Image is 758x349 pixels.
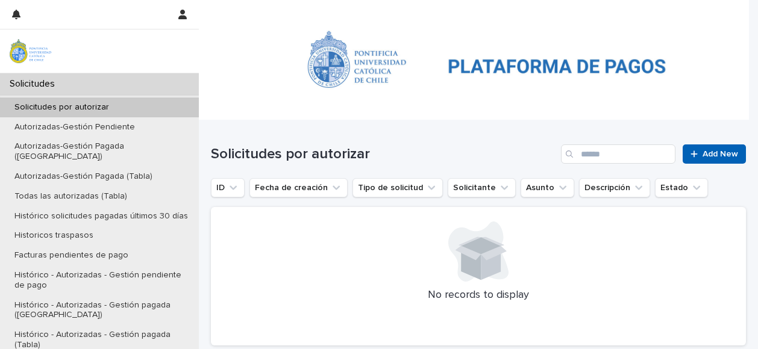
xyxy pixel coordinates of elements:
button: Estado [655,178,708,197]
p: Todas las autorizadas (Tabla) [5,191,137,202]
button: Solicitante [448,178,516,197]
button: Asunto [521,178,574,197]
p: Histórico - Autorizadas - Gestión pendiente de pago [5,270,199,291]
button: ID [211,178,245,197]
button: Tipo de solicitud [352,178,443,197]
span: Add New [703,150,738,158]
h1: Solicitudes por autorizar [211,146,556,163]
p: Historicos traspasos [5,230,103,241]
p: Solicitudes [5,78,64,90]
p: Facturas pendientes de pago [5,250,138,261]
a: Solicitudes [205,2,248,16]
p: Histórico - Autorizadas - Gestión pagada ([GEOGRAPHIC_DATA]) [5,300,199,321]
button: Fecha de creación [249,178,348,197]
p: Autorizadas-Gestión Pendiente [5,122,145,132]
p: Histórico solicitudes pagadas últimos 30 días [5,211,198,221]
p: Solicitudes por autorizar [5,102,119,113]
img: iqsleoUpQLaG7yz5l0jK [10,39,51,63]
p: Autorizadas-Gestión Pagada (Tabla) [5,171,162,182]
a: Add New [683,144,746,164]
p: Solicitudes por autorizar [262,3,359,16]
p: No records to display [225,289,731,302]
p: Autorizadas-Gestión Pagada ([GEOGRAPHIC_DATA]) [5,141,199,162]
button: Descripción [579,178,650,197]
input: Search [561,144,675,164]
